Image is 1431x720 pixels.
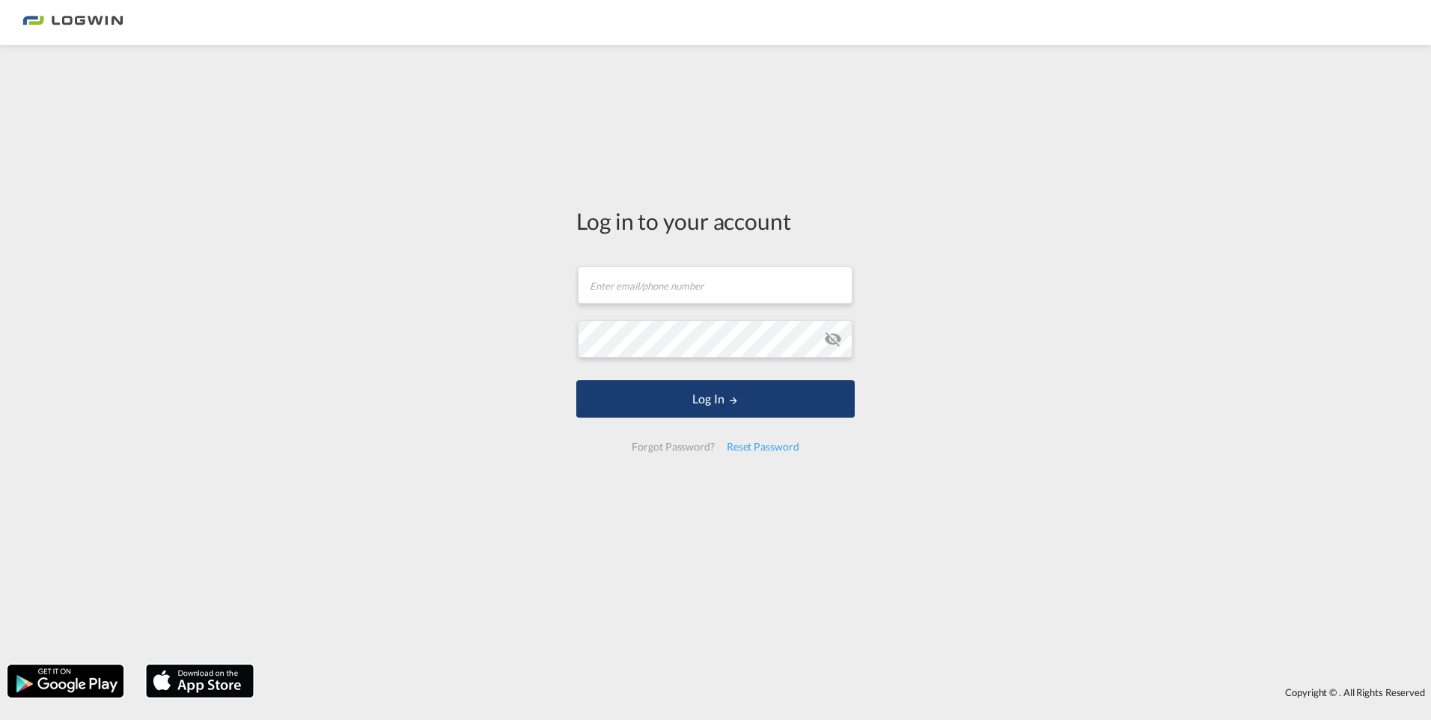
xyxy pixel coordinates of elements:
img: google.png [6,663,125,699]
div: Reset Password [721,433,805,460]
img: apple.png [144,663,255,699]
input: Enter email/phone number [578,266,852,304]
img: bc73a0e0d8c111efacd525e4c8ad7d32.png [22,6,123,40]
div: Copyright © . All Rights Reserved [261,680,1431,705]
div: Log in to your account [576,205,855,237]
button: LOGIN [576,380,855,418]
md-icon: icon-eye-off [824,330,842,348]
div: Forgot Password? [626,433,720,460]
